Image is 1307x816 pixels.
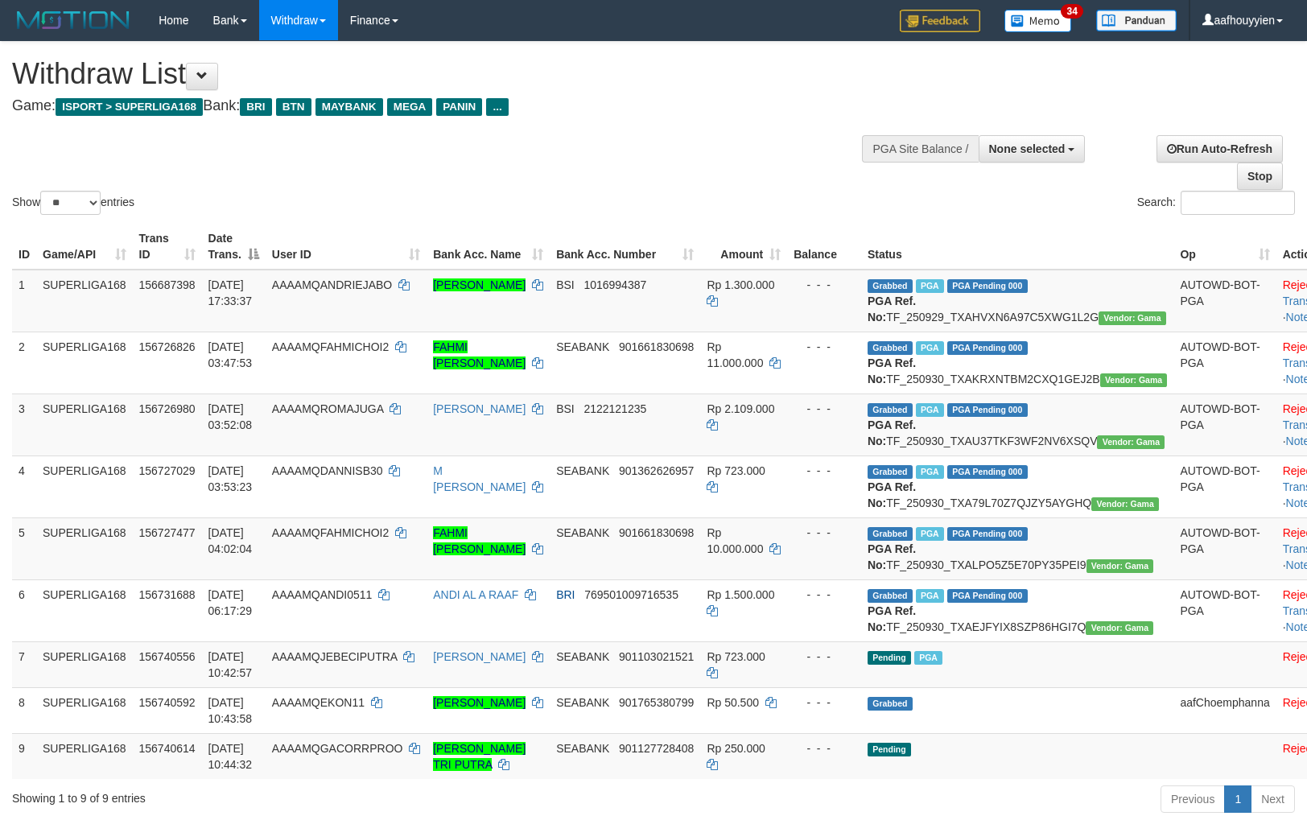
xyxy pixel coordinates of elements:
div: - - - [794,694,855,711]
span: 156727477 [139,526,196,539]
span: 156726826 [139,340,196,353]
a: FAHMI [PERSON_NAME] [433,340,526,369]
a: [PERSON_NAME] TRI PUTRA [433,742,526,771]
select: Showentries [40,191,101,215]
b: PGA Ref. No: [868,295,916,324]
span: BSI [556,278,575,291]
td: TF_250930_TXA79L70Z7QJZY5AYGHQ [861,455,1173,517]
span: [DATE] 10:44:32 [208,742,253,771]
span: SEABANK [556,340,609,353]
span: Vendor URL: https://trx31.1velocity.biz [1100,373,1168,387]
span: MEGA [387,98,433,116]
span: Pending [868,651,911,665]
span: BSI [556,402,575,415]
td: AUTOWD-BOT-PGA [1173,394,1276,455]
th: Game/API: activate to sort column ascending [36,224,133,270]
span: Marked by aafandaneth [916,527,944,541]
span: PANIN [436,98,482,116]
span: [DATE] 03:52:08 [208,402,253,431]
div: - - - [794,401,855,417]
th: User ID: activate to sort column ascending [266,224,427,270]
div: - - - [794,277,855,293]
span: Rp 250.000 [707,742,765,755]
span: Vendor URL: https://trx31.1velocity.biz [1097,435,1165,449]
td: SUPERLIGA168 [36,579,133,641]
a: Previous [1161,785,1225,813]
h1: Withdraw List [12,58,856,90]
td: SUPERLIGA168 [36,517,133,579]
span: Grabbed [868,279,913,293]
span: AAAAMQANDRIEJABO [272,278,392,291]
td: SUPERLIGA168 [36,733,133,779]
span: ISPORT > SUPERLIGA168 [56,98,203,116]
span: [DATE] 03:47:53 [208,340,253,369]
span: Copy 901765380799 to clipboard [619,696,694,709]
td: SUPERLIGA168 [36,687,133,733]
span: 156731688 [139,588,196,601]
th: Bank Acc. Number: activate to sort column ascending [550,224,700,270]
span: Copy 901103021521 to clipboard [619,650,694,663]
span: Rp 1.300.000 [707,278,774,291]
span: AAAAMQANDI0511 [272,588,373,601]
th: Op: activate to sort column ascending [1173,224,1276,270]
b: PGA Ref. No: [868,356,916,385]
td: 1 [12,270,36,332]
span: Marked by aafandaneth [916,341,944,355]
span: [DATE] 06:17:29 [208,588,253,617]
td: 5 [12,517,36,579]
h4: Game: Bank: [12,98,856,114]
span: Vendor URL: https://trx31.1velocity.biz [1086,621,1153,635]
div: PGA Site Balance / [862,135,978,163]
span: SEABANK [556,696,609,709]
div: - - - [794,339,855,355]
td: TF_250930_TXAU37TKF3WF2NV6XSQV [861,394,1173,455]
span: Vendor URL: https://trx31.1velocity.biz [1099,311,1166,325]
span: Vendor URL: https://trx31.1velocity.biz [1086,559,1154,573]
td: 2 [12,332,36,394]
span: 34 [1061,4,1082,19]
a: M [PERSON_NAME] [433,464,526,493]
span: BRI [240,98,271,116]
span: Rp 10.000.000 [707,526,763,555]
span: AAAAMQDANNISB30 [272,464,383,477]
span: Rp 723.000 [707,464,765,477]
b: PGA Ref. No: [868,418,916,447]
th: Status [861,224,1173,270]
td: 7 [12,641,36,687]
span: AAAAMQFAHMICHOI2 [272,526,389,539]
td: TF_250930_TXAKRXNTBM2CXQ1GEJ2B [861,332,1173,394]
span: [DATE] 03:53:23 [208,464,253,493]
th: Date Trans.: activate to sort column descending [202,224,266,270]
span: AAAAMQJEBECIPUTRA [272,650,398,663]
div: Showing 1 to 9 of 9 entries [12,784,533,806]
span: MAYBANK [315,98,383,116]
img: MOTION_logo.png [12,8,134,32]
span: ... [486,98,508,116]
span: Pending [868,743,911,756]
span: SEABANK [556,650,609,663]
span: BRI [556,588,575,601]
span: Vendor URL: https://trx31.1velocity.biz [1091,497,1159,511]
td: 9 [12,733,36,779]
b: PGA Ref. No: [868,480,916,509]
span: PGA Pending [947,527,1028,541]
span: AAAAMQFAHMICHOI2 [272,340,389,353]
label: Search: [1137,191,1295,215]
span: Grabbed [868,341,913,355]
span: PGA Pending [947,403,1028,417]
span: Copy 901127728408 to clipboard [619,742,694,755]
span: Rp 2.109.000 [707,402,774,415]
span: AAAAMQROMAJUGA [272,402,383,415]
a: Stop [1237,163,1283,190]
a: Next [1251,785,1295,813]
span: AAAAMQEKON11 [272,696,365,709]
span: None selected [989,142,1066,155]
span: Grabbed [868,403,913,417]
th: Balance [787,224,861,270]
span: Copy 901661830698 to clipboard [619,340,694,353]
div: - - - [794,463,855,479]
span: SEABANK [556,742,609,755]
span: Rp 50.500 [707,696,759,709]
span: 156687398 [139,278,196,291]
span: [DATE] 10:43:58 [208,696,253,725]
